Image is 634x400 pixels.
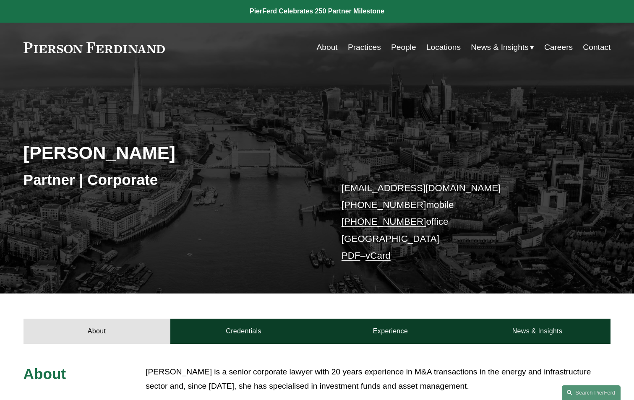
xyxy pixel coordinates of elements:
a: Credentials [170,319,317,344]
span: News & Insights [471,40,529,55]
p: mobile office [GEOGRAPHIC_DATA] – [342,180,586,265]
a: Search this site [562,385,621,400]
a: [PHONE_NUMBER] [342,216,426,227]
a: Experience [317,319,464,344]
a: [PHONE_NUMBER] [342,200,426,210]
a: News & Insights [464,319,611,344]
a: About [23,319,170,344]
h2: [PERSON_NAME] [23,142,317,164]
a: About [317,39,338,55]
a: Contact [583,39,611,55]
a: [EMAIL_ADDRESS][DOMAIN_NAME] [342,183,501,193]
a: PDF [342,250,360,261]
a: Locations [426,39,461,55]
a: folder dropdown [471,39,534,55]
h3: Partner | Corporate [23,171,317,189]
span: About [23,366,66,382]
a: Careers [544,39,573,55]
a: People [391,39,416,55]
a: vCard [365,250,391,261]
a: Practices [348,39,381,55]
p: [PERSON_NAME] is a senior corporate lawyer with 20 years experience in M&A transactions in the en... [146,365,611,394]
